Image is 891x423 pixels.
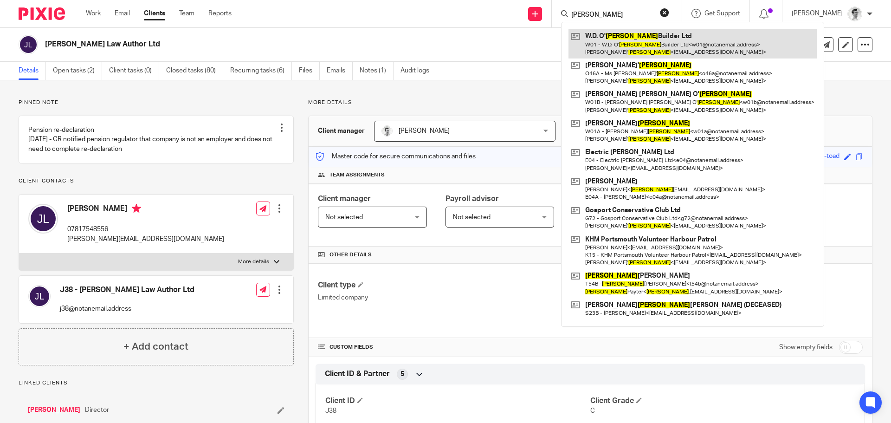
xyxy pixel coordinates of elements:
span: J38 [325,408,336,414]
button: Clear [660,8,669,17]
img: svg%3E [28,204,58,234]
span: Team assignments [329,171,385,179]
a: Files [299,62,320,80]
img: svg%3E [28,285,51,307]
p: Master code for secure communications and files [316,152,476,161]
h3: Client manager [318,126,365,136]
img: Pixie [19,7,65,20]
a: Notes (1) [360,62,394,80]
h4: + Add contact [123,339,188,354]
span: [PERSON_NAME] [399,128,450,134]
h4: Client type [318,280,590,290]
span: Client manager [318,195,371,202]
a: Audit logs [400,62,436,80]
h4: J38 - [PERSON_NAME] Law Author Ltd [60,285,194,295]
h4: CUSTOM FIELDS [318,344,590,351]
a: [PERSON_NAME] [28,405,80,415]
a: Details [19,62,46,80]
a: Reports [208,9,232,18]
p: More details [238,258,269,266]
h4: Client ID [325,396,590,406]
p: Client contacts [19,177,294,185]
span: Not selected [453,214,491,221]
input: Search [570,11,654,20]
a: Recurring tasks (6) [230,62,292,80]
span: Other details [329,251,372,259]
p: More details [308,99,872,106]
label: Show empty fields [779,343,833,352]
p: 07817548556 [67,225,224,234]
span: Not selected [325,214,363,221]
a: Email [115,9,130,18]
span: C [590,408,595,414]
i: Primary [132,204,141,213]
a: Closed tasks (80) [166,62,223,80]
p: [PERSON_NAME][EMAIL_ADDRESS][DOMAIN_NAME] [67,234,224,244]
p: Limited company [318,293,590,302]
h4: [PERSON_NAME] [67,204,224,215]
a: Emails [327,62,353,80]
span: 5 [400,370,404,379]
p: Linked clients [19,379,294,387]
p: [PERSON_NAME] [792,9,843,18]
span: Client ID & Partner [325,369,390,379]
a: Client tasks (0) [109,62,159,80]
a: Open tasks (2) [53,62,102,80]
img: Andy_2025.jpg [381,125,393,137]
h4: Client Grade [590,396,855,406]
p: j38@notanemail.address [60,304,194,313]
p: Pinned note [19,99,294,106]
a: Work [86,9,101,18]
h2: [PERSON_NAME] Law Author Ltd [45,39,606,49]
span: Payroll advisor [445,195,499,202]
img: svg%3E [19,35,38,54]
img: Adam_2025.jpg [847,7,862,21]
a: Clients [144,9,165,18]
span: Get Support [704,10,740,17]
a: Team [179,9,194,18]
span: Director [85,405,109,415]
